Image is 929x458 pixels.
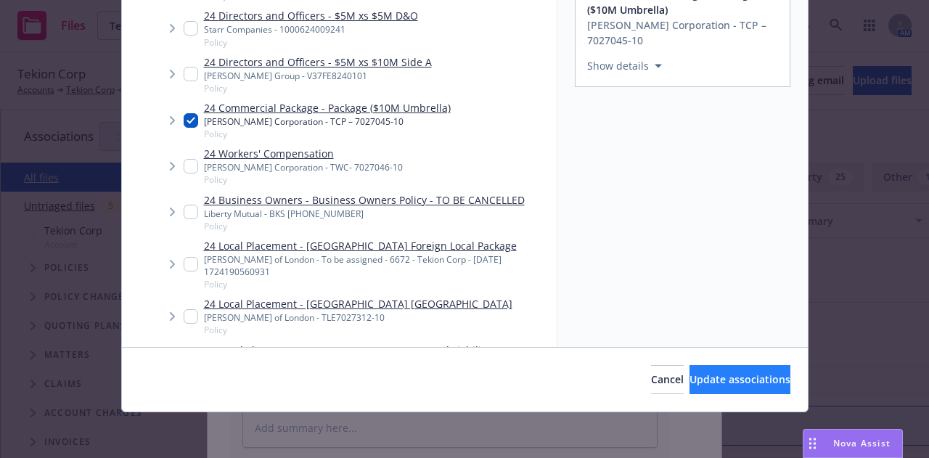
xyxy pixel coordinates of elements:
[651,372,684,386] span: Cancel
[651,365,684,394] button: Cancel
[204,36,418,49] span: Policy
[803,429,903,458] button: Nova Assist
[204,54,432,70] a: 24 Directors and Officers - $5M xs $10M Side A
[204,23,418,36] div: Starr Companies - 1000624009241
[204,296,512,311] a: 24 Local Placement - [GEOGRAPHIC_DATA] [GEOGRAPHIC_DATA]
[204,220,525,232] span: Policy
[204,343,490,358] a: 24 Local Placement - [GEOGRAPHIC_DATA] General Liability
[204,70,432,82] div: [PERSON_NAME] Group - V37FE8240101
[204,253,551,278] div: [PERSON_NAME] of London - To be assigned - 6672 - Tekion Corp - [DATE] 1724190560931
[587,17,781,48] div: [PERSON_NAME] Corporation - TCP – 7027045-10
[204,238,551,253] a: 24 Local Placement - [GEOGRAPHIC_DATA] Foreign Local Package
[204,8,418,23] a: 24 Directors and Officers - $5M xs $5M D&O
[204,173,403,186] span: Policy
[204,278,551,290] span: Policy
[204,128,451,140] span: Policy
[689,365,790,394] button: Update associations
[204,82,432,94] span: Policy
[204,311,512,324] div: [PERSON_NAME] of London - TLE7027312-10
[204,161,403,173] div: [PERSON_NAME] Corporation - TWC- 7027046-10
[581,57,668,75] button: Show details
[204,192,525,208] a: 24 Business Owners - Business Owners Policy - TO BE CANCELLED
[204,324,512,336] span: Policy
[204,208,525,220] div: Liberty Mutual - BKS [PHONE_NUMBER]
[204,146,403,161] a: 24 Workers' Compensation
[204,100,451,115] a: 24 Commercial Package - Package ($10M Umbrella)
[803,430,822,457] div: Drag to move
[689,372,790,386] span: Update associations
[204,115,451,128] div: [PERSON_NAME] Corporation - TCP – 7027045-10
[833,437,891,449] span: Nova Assist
